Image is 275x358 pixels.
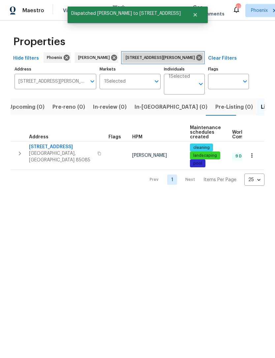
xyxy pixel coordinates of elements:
span: [STREET_ADDRESS][PERSON_NAME] [126,54,198,61]
span: [PERSON_NAME] [78,54,112,61]
span: [STREET_ADDRESS] [29,144,93,150]
span: In-review (0) [93,102,127,112]
button: Clear Filters [205,52,239,65]
button: Open [196,79,205,89]
span: landscaping [191,153,220,158]
span: HPM [132,135,142,139]
div: 25 [244,171,264,188]
button: Close [184,8,206,21]
a: Goto page 1 [167,175,177,185]
nav: Pagination Navigation [143,174,264,186]
span: Visits [63,7,76,14]
label: Markets [100,67,161,71]
label: Address [15,67,96,71]
span: 1 Selected [104,79,126,84]
span: Phoenix [251,7,268,14]
span: Maestro [22,7,44,14]
p: Items Per Page [203,177,236,183]
label: Flags [208,67,249,71]
span: 1 Selected [168,74,190,79]
div: Phoenix [44,52,71,63]
button: Open [240,77,250,86]
span: Hide filters [13,54,39,63]
div: 27 [236,4,240,11]
span: Phoenix [47,54,65,61]
span: Maintenance schedules created [190,125,221,139]
span: Address [29,135,48,139]
span: Flags [108,135,121,139]
span: Work Order Completion [232,130,274,139]
div: [STREET_ADDRESS][PERSON_NAME] [122,52,203,63]
span: Upcoming (0) [9,102,45,112]
button: Hide filters [11,52,42,65]
div: [PERSON_NAME] [75,52,118,63]
button: Open [88,77,97,86]
span: 9 Done [233,153,252,159]
span: Clear Filters [208,54,237,63]
span: [GEOGRAPHIC_DATA], [GEOGRAPHIC_DATA] 85085 [29,150,93,163]
span: cleaning [191,145,212,151]
span: In-[GEOGRAPHIC_DATA] (0) [135,102,207,112]
span: Properties [13,39,65,45]
label: Individuals [164,67,205,71]
button: Open [152,77,161,86]
span: [PERSON_NAME] [132,153,167,158]
span: pool [191,161,205,166]
span: Dispatched [PERSON_NAME] to [STREET_ADDRESS] [68,7,184,20]
span: Work Orders [113,4,130,17]
span: Pre-reno (0) [52,102,85,112]
span: Geo Assignments [193,4,225,17]
span: Pre-Listing (0) [215,102,253,112]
